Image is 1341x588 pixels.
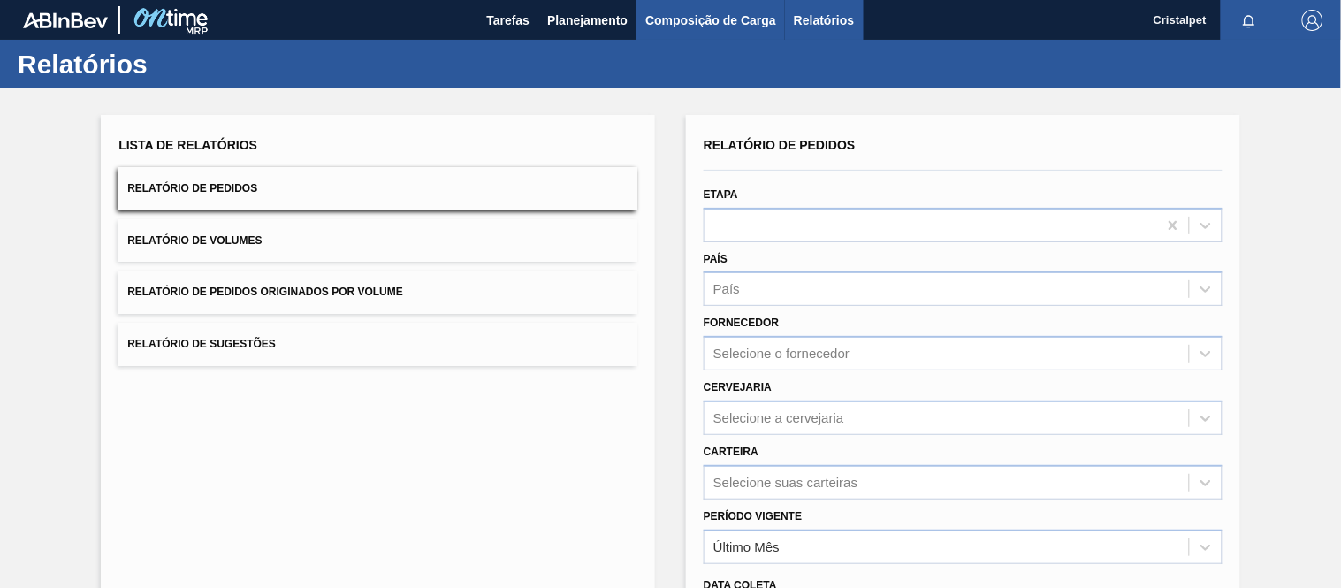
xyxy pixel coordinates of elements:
div: Selecione o fornecedor [713,347,850,362]
button: Relatório de Pedidos [118,167,637,210]
label: Fornecedor [704,317,779,329]
span: Relatórios [794,10,854,31]
label: Carteira [704,446,758,458]
span: Relatório de Pedidos Originados por Volume [127,286,403,298]
button: Relatório de Pedidos Originados por Volume [118,271,637,314]
label: País [704,253,728,265]
div: Selecione suas carteiras [713,475,857,490]
div: Selecione a cervejaria [713,410,844,425]
h1: Relatórios [18,54,331,74]
img: Logout [1302,10,1323,31]
span: Relatório de Volumes [127,234,262,247]
button: Relatório de Volumes [118,219,637,263]
label: Período Vigente [704,510,802,523]
label: Cervejaria [704,381,772,393]
span: Relatório de Pedidos [127,182,257,195]
span: Relatório de Sugestões [127,338,276,350]
label: Etapa [704,188,738,201]
span: Planejamento [547,10,628,31]
span: Relatório de Pedidos [704,138,856,152]
span: Lista de Relatórios [118,138,257,152]
button: Notificações [1221,8,1277,33]
img: TNhmsLtSVTkK8tSr43FrP2fwEKptu5GPRR3wAAAABJRU5ErkJggg== [23,12,108,28]
span: Tarefas [486,10,530,31]
span: Composição de Carga [645,10,776,31]
div: País [713,282,740,297]
button: Relatório de Sugestões [118,323,637,366]
div: Último Mês [713,539,780,554]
